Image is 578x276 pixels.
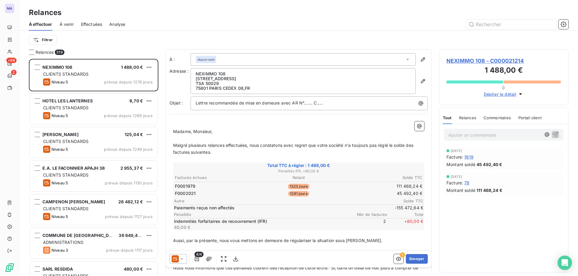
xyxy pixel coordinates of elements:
[196,100,323,105] span: Lettre recommandée de mise en demeure avec AR N°....... C.....
[36,49,54,55] span: Relances
[109,21,125,27] span: Analyse
[502,85,505,90] span: 0
[42,199,105,204] span: CAMPENON [PERSON_NAME]
[466,20,556,29] input: Rechercher
[387,212,423,217] span: Total
[340,190,423,197] td: 45 492,40 €
[5,4,14,13] div: MA
[483,115,511,120] span: Commentaires
[477,161,502,168] span: 45 492,40 €
[43,240,83,245] span: ADMINISTRATIONS
[174,162,423,168] span: Total TTC à régler : 1 488,00 €
[173,129,213,134] span: Madame, Monsieur,
[387,205,423,211] span: -155 472,64 €
[42,65,73,70] span: NEXIMMO 108
[29,35,57,45] button: Filtrer
[124,266,143,271] span: 480,00 €
[43,105,89,110] span: CLIENTS STANDARDS
[118,199,143,204] span: 26 482,12 €
[174,205,386,211] span: Paiements reçus non affectés
[446,57,561,65] span: NEXIMMO 108 - C000021214
[351,212,387,217] span: Nbr de factures
[196,81,411,86] p: TSA 50029
[169,100,183,105] span: Objet :
[175,190,196,196] span: F0002021
[464,180,469,186] span: 78
[43,71,89,77] span: CLIENTS STANDARDS
[104,147,153,152] span: prévue depuis 1249 jours
[288,191,309,196] span: 1291 jours
[484,91,517,97] span: Déplier le détail
[43,139,89,144] span: CLIENTS STANDARDS
[42,233,118,238] span: COMMUNE DE [GEOGRAPHIC_DATA]
[446,65,561,77] h3: 1 488,00 €
[482,91,526,98] button: Déplier le détail
[169,68,188,74] span: Adresse :
[55,50,64,55] span: 319
[105,214,153,219] span: prévue depuis 1127 jours
[196,86,411,91] p: 75801 PARIS CEDEX 08 , FR
[120,165,143,171] span: 2 955,37 €
[51,214,68,219] span: Niveau 5
[42,98,93,103] span: HOTEL LES LANTERNES
[5,263,14,272] img: Logo LeanPay
[29,7,61,18] h3: Relances
[257,174,340,181] th: Retard
[104,80,153,84] span: prévue depuis 1278 jours
[51,113,68,118] span: Niveau 5
[175,183,195,189] span: F0001979
[446,187,475,193] span: Montant soldé
[42,266,73,271] span: SARL RESDIDA
[175,174,257,181] th: Factures échues
[174,212,351,217] span: Pénalités
[406,254,428,264] button: Envoyer
[51,248,68,253] span: Niveau 3
[43,172,89,177] span: CLIENTS STANDARDS
[340,183,423,190] td: 111 468,24 €
[174,199,387,203] span: Autre
[129,98,143,103] span: 8,70 €
[350,218,386,230] span: 2
[173,143,415,155] span: Malgré plusieurs relances effectuées, nous constatons avec regret que votre société n'a toujours ...
[451,175,462,178] span: [DATE]
[119,233,144,238] span: 36 649,43 €
[174,218,349,224] p: Indemnités forfaitaires de recouvrement (IFR)
[29,21,52,27] span: À effectuer
[518,115,542,120] span: Portail client
[121,65,143,70] span: 1 488,00 €
[464,154,474,160] span: 1619
[174,224,349,230] p: 40,00 €
[446,154,463,160] span: Facture :
[81,21,102,27] span: Effectuées
[105,180,153,185] span: prévue depuis 1130 jours
[387,199,423,203] span: Solde TTC
[451,149,462,153] span: [DATE]
[60,21,74,27] span: À venir
[106,248,153,253] span: prévue depuis 1117 jours
[125,132,143,137] span: 125,04 €
[446,180,463,186] span: Facture :
[197,57,214,62] em: Aucun nom
[173,238,382,243] span: Aussi, par la présente, nous vous mettons en demeure de régulariser la situation sous [PERSON_NAME].
[51,180,68,185] span: Niveau 5
[6,58,17,63] span: +99
[477,187,502,193] span: 111 468,24 €
[174,168,423,174] span: Pénalités IFR : + 80,00 €
[196,71,411,76] p: NEXIMMO 108
[51,147,68,152] span: Niveau 5
[11,70,17,75] span: 2
[104,113,153,118] span: prévue depuis 1269 jours
[443,115,452,120] span: Tout
[169,56,191,62] label: À :
[387,218,423,230] span: + 80,00 €
[288,184,310,189] span: 1323 jours
[29,59,158,276] div: grid
[194,252,204,257] span: 4/4
[42,165,105,171] span: E.A. LE FACONNIER APAJH 38
[43,206,89,211] span: CLIENTS STANDARDS
[340,174,423,181] th: Solde TTC
[42,132,79,137] span: [PERSON_NAME]
[446,161,475,168] span: Montant soldé
[459,115,476,120] span: Relances
[51,80,68,84] span: Niveau 5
